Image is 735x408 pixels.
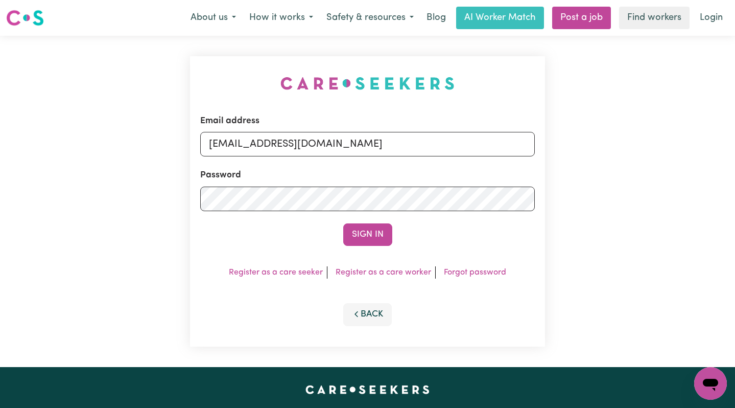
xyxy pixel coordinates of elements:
button: Safety & resources [320,7,420,29]
button: About us [184,7,243,29]
a: Register as a care worker [336,268,431,277]
button: Sign In [343,223,392,246]
a: Login [694,7,729,29]
label: Password [200,169,241,182]
a: Post a job [552,7,611,29]
a: Careseekers logo [6,6,44,30]
a: Forgot password [444,268,506,277]
button: How it works [243,7,320,29]
a: Blog [420,7,452,29]
a: AI Worker Match [456,7,544,29]
iframe: Button to launch messaging window [694,367,727,400]
a: Careseekers home page [305,386,430,394]
input: Email address [200,132,535,156]
label: Email address [200,115,259,128]
a: Find workers [619,7,690,29]
img: Careseekers logo [6,9,44,27]
button: Back [343,303,392,326]
a: Register as a care seeker [229,268,323,277]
